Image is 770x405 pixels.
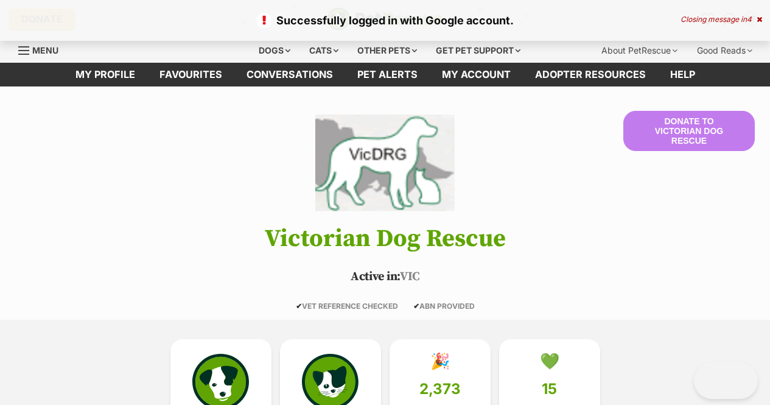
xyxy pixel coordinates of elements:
[234,63,345,86] a: conversations
[63,63,147,86] a: My profile
[250,38,299,63] div: Dogs
[623,111,755,151] button: Donate to Victorian Dog Rescue
[542,381,557,398] span: 15
[349,38,425,63] div: Other pets
[296,301,398,311] span: VET REFERENCE CHECKED
[413,301,419,311] icon: ✔
[430,63,523,86] a: My account
[523,63,658,86] a: Adopter resources
[296,301,302,311] icon: ✔
[694,362,758,399] iframe: Help Scout Beacon - Open
[593,38,686,63] div: About PetRescue
[413,301,475,311] span: ABN PROVIDED
[351,269,400,284] span: Active in:
[345,63,430,86] a: Pet alerts
[315,111,454,214] img: Victorian Dog Rescue
[18,38,67,60] a: Menu
[32,45,58,55] span: Menu
[419,381,461,398] span: 2,373
[430,352,450,370] div: 🎉
[147,63,234,86] a: Favourites
[658,63,707,86] a: Help
[427,38,529,63] div: Get pet support
[688,38,761,63] div: Good Reads
[540,352,559,370] div: 💚
[301,38,347,63] div: Cats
